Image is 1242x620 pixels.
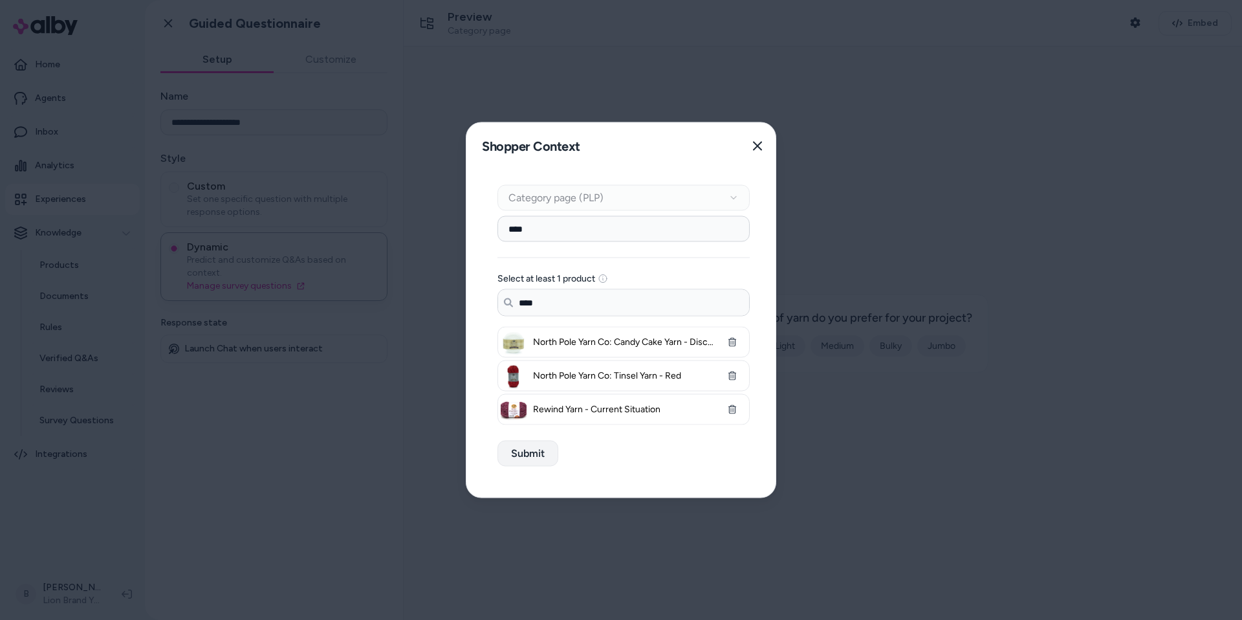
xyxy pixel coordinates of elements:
[533,336,714,349] span: North Pole Yarn Co: Candy Cake Yarn - Discontinued - White/Silver
[497,274,595,283] label: Select at least 1 product
[501,397,527,423] img: Rewind Yarn - Current Situation
[533,370,714,382] span: North Pole Yarn Co: Tinsel Yarn - Red
[501,364,527,390] img: North Pole Yarn Co: Tinsel Yarn - Red
[497,441,558,467] button: Submit
[501,330,527,356] img: North Pole Yarn Co: Candy Cake Yarn - Discontinued - White/Silver
[477,133,580,159] h2: Shopper Context
[533,403,714,416] span: Rewind Yarn - Current Situation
